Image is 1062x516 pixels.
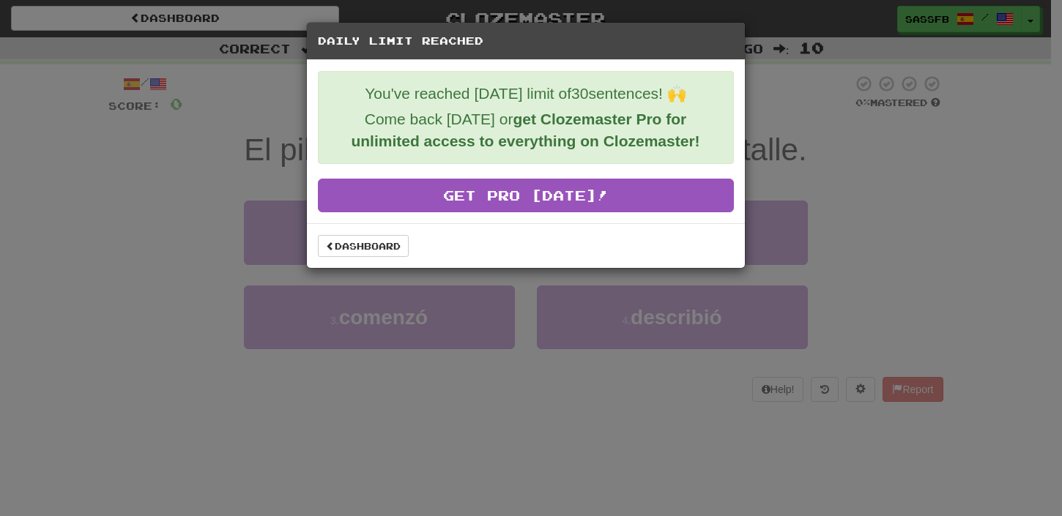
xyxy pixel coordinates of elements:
strong: get Clozemaster Pro for unlimited access to everything on Clozemaster! [351,111,699,149]
a: Dashboard [318,235,409,257]
a: Get Pro [DATE]! [318,179,734,212]
h5: Daily Limit Reached [318,34,734,48]
p: Come back [DATE] or [330,108,722,152]
p: You've reached [DATE] limit of 30 sentences! 🙌 [330,83,722,105]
